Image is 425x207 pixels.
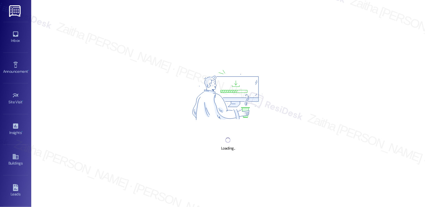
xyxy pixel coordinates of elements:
span: • [28,68,29,73]
a: Site Visit • [3,90,28,107]
a: Leads [3,182,28,199]
img: ResiDesk Logo [9,5,22,17]
a: Inbox [3,29,28,46]
span: • [22,99,23,103]
div: Loading... [221,145,235,152]
a: Buildings [3,151,28,168]
a: Insights • [3,121,28,138]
